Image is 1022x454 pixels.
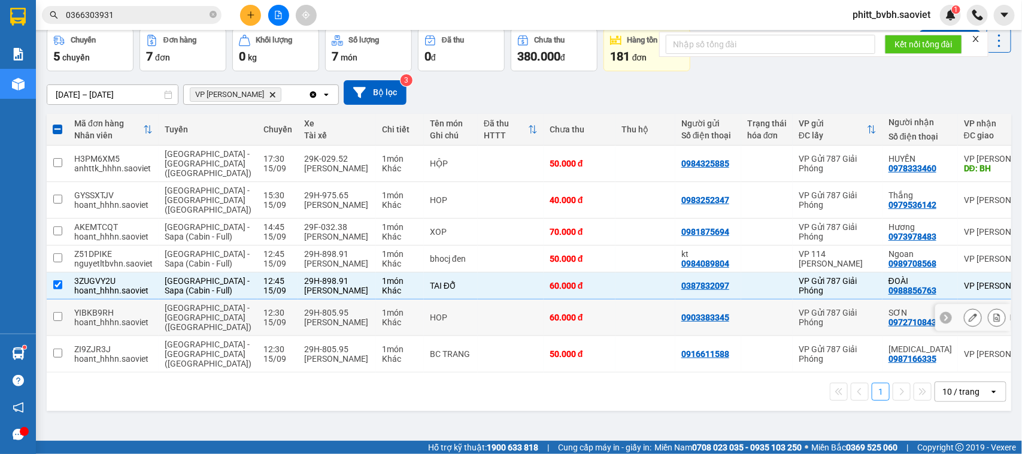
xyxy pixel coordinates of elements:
[610,49,630,63] span: 181
[263,308,292,317] div: 12:30
[888,222,952,232] div: Hương
[269,91,276,98] svg: Delete
[47,28,134,71] button: Chuyến5chuyến
[12,48,25,60] img: solution-icon
[263,154,292,164] div: 17:30
[487,443,538,452] strong: 1900 633 818
[442,36,464,44] div: Đã thu
[811,441,897,454] span: Miền Bắc
[382,232,418,241] div: Khác
[888,232,936,241] div: 0973978483
[263,276,292,286] div: 12:45
[74,344,153,354] div: ZI9ZJR3J
[304,308,370,317] div: 29H-805.95
[681,313,729,322] div: 0903383345
[799,276,877,295] div: VP Gửi 787 Giải Phóng
[484,119,528,128] div: Đã thu
[888,308,952,317] div: SƠN
[550,125,609,134] div: Chưa thu
[139,28,226,71] button: Đơn hàng7đơn
[382,286,418,295] div: Khác
[942,386,979,398] div: 10 / trang
[954,5,958,14] span: 1
[681,281,729,290] div: 0387832097
[341,53,357,62] span: món
[382,200,418,210] div: Khác
[74,200,153,210] div: hoant_hhhn.saoviet
[74,164,153,173] div: anhttk_hhhn.saoviet
[66,8,207,22] input: Tìm tên, số ĐT hoặc mã đơn
[382,344,418,354] div: 1 món
[74,317,153,327] div: hoant_hhhn.saoviet
[256,36,293,44] div: Khối lượng
[550,281,609,290] div: 60.000 đ
[431,53,436,62] span: đ
[263,259,292,268] div: 15/09
[239,49,245,63] span: 0
[304,286,370,295] div: [PERSON_NAME]
[74,222,153,232] div: AKEMTCQT
[430,227,472,237] div: XOP
[956,443,964,452] span: copyright
[430,313,472,322] div: HOP
[799,190,877,210] div: VP Gửi 787 Giải Phóng
[74,131,143,140] div: Nhân viên
[263,222,292,232] div: 14:45
[846,443,897,452] strong: 0369 525 060
[799,131,867,140] div: ĐC lấy
[972,35,980,43] span: close
[888,344,952,354] div: TAO
[382,190,418,200] div: 1 món
[550,349,609,359] div: 50.000 đ
[47,85,178,104] input: Select a date range.
[263,200,292,210] div: 15/09
[894,38,953,51] span: Kết nối tổng đài
[349,36,380,44] div: Số lượng
[165,186,251,214] span: [GEOGRAPHIC_DATA] - [GEOGRAPHIC_DATA] ([GEOGRAPHIC_DATA])
[68,114,159,146] th: Toggle SortBy
[50,11,58,19] span: search
[517,49,560,63] span: 380.000
[430,131,472,140] div: Ghi chú
[165,276,250,295] span: [GEOGRAPHIC_DATA] - Sapa (Cabin - Full)
[681,131,735,140] div: Số điện thoại
[304,164,370,173] div: [PERSON_NAME]
[304,276,370,286] div: 29H-898.91
[692,443,802,452] strong: 0708 023 035 - 0935 103 250
[681,259,729,268] div: 0984089804
[382,317,418,327] div: Khác
[747,131,787,140] div: hóa đơn
[888,154,952,164] div: HUYỀN
[74,249,153,259] div: Z51DPIKE
[304,190,370,200] div: 29H-975.65
[296,5,317,26] button: aim
[382,154,418,164] div: 1 món
[13,429,24,440] span: message
[872,383,890,401] button: 1
[627,36,658,44] div: Hàng tồn
[263,232,292,241] div: 15/09
[74,286,153,295] div: hoant_hhhn.saoviet
[263,249,292,259] div: 12:45
[681,349,729,359] div: 0916611588
[621,125,669,134] div: Thu hộ
[382,164,418,173] div: Khác
[74,119,143,128] div: Mã đơn hàng
[7,10,66,69] img: logo.jpg
[13,375,24,386] span: question-circle
[304,344,370,354] div: 29H-805.95
[146,49,153,63] span: 7
[888,164,936,173] div: 0978333460
[247,11,255,19] span: plus
[428,441,538,454] span: Hỗ trợ kỹ thuật:
[263,164,292,173] div: 15/09
[888,259,936,268] div: 0989708568
[888,317,936,327] div: 0972710843
[332,49,338,63] span: 7
[165,125,251,134] div: Tuyến
[304,259,370,268] div: [PERSON_NAME]
[210,11,217,18] span: close-circle
[511,28,598,71] button: Chưa thu380.000đ
[430,119,472,128] div: Tên món
[263,190,292,200] div: 15:30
